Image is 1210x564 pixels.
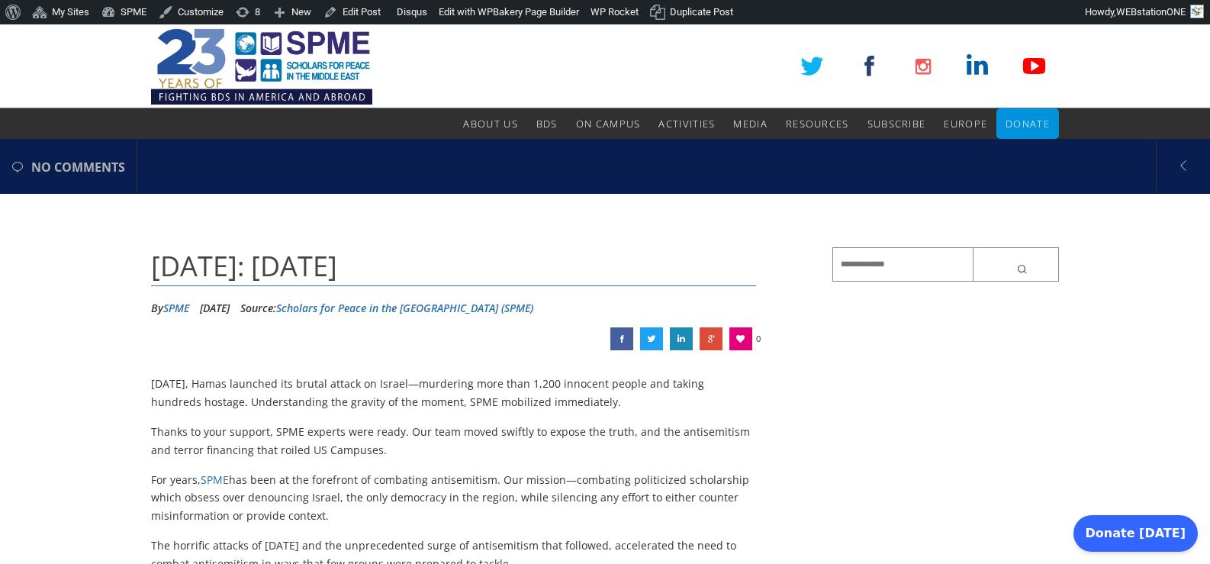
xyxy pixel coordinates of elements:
span: WEBstationONE [1116,6,1186,18]
a: About Us [463,108,517,139]
p: For years, has been at the forefront of combating antisemitism. Our mission—combating politicized... [151,471,756,525]
a: SPME [201,472,229,487]
a: On Campus [576,108,641,139]
span: [DATE]: [DATE] [151,247,337,285]
a: October 7: Two Years Later [670,327,693,350]
p: [DATE], Hamas launched its brutal attack on Israel—murdering more than 1,200 innocent people and ... [151,375,756,411]
li: By [151,297,189,320]
a: BDS [536,108,558,139]
span: no comments [31,140,125,194]
a: Media [733,108,768,139]
a: Resources [786,108,849,139]
a: Donate [1006,108,1050,139]
a: Activities [658,108,715,139]
a: SPME [163,301,189,315]
span: Europe [944,117,987,131]
img: SPME [151,24,372,108]
a: October 7: Two Years Later [700,327,722,350]
span: Media [733,117,768,131]
p: Thanks to your support, SPME experts were ready. Our team moved swiftly to expose the truth, and ... [151,423,756,459]
a: Scholars for Peace in the [GEOGRAPHIC_DATA] (SPME) [276,301,533,315]
a: Europe [944,108,987,139]
span: BDS [536,117,558,131]
div: Source: [240,297,533,320]
span: Subscribe [867,117,926,131]
a: October 7: Two Years Later [610,327,633,350]
span: About Us [463,117,517,131]
li: [DATE] [200,297,230,320]
span: 0 [756,327,761,350]
span: On Campus [576,117,641,131]
span: Resources [786,117,849,131]
span: Activities [658,117,715,131]
span: Donate [1006,117,1050,131]
a: October 7: Two Years Later [640,327,663,350]
a: Subscribe [867,108,926,139]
